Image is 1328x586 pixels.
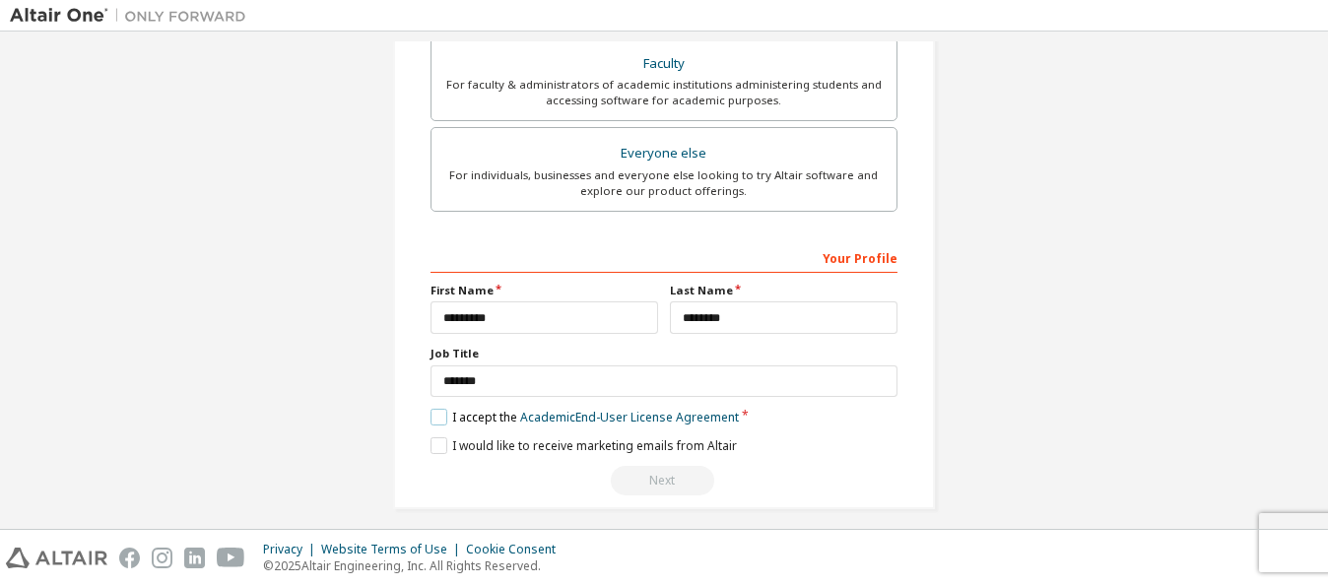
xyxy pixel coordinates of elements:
div: Your Profile [431,241,897,273]
div: Read and acccept EULA to continue [431,466,897,495]
p: © 2025 Altair Engineering, Inc. All Rights Reserved. [263,557,567,574]
div: Website Terms of Use [321,542,466,557]
label: I would like to receive marketing emails from Altair [431,437,737,454]
img: Altair One [10,6,256,26]
label: I accept the [431,409,739,425]
div: For faculty & administrators of academic institutions administering students and accessing softwa... [443,77,885,108]
img: youtube.svg [217,548,245,568]
div: Privacy [263,542,321,557]
label: First Name [431,283,658,298]
img: facebook.svg [119,548,140,568]
div: Cookie Consent [466,542,567,557]
a: Academic End-User License Agreement [520,409,739,425]
div: For individuals, businesses and everyone else looking to try Altair software and explore our prod... [443,167,885,199]
div: Everyone else [443,140,885,167]
img: instagram.svg [152,548,172,568]
label: Last Name [670,283,897,298]
label: Job Title [431,346,897,361]
img: linkedin.svg [184,548,205,568]
div: Faculty [443,50,885,78]
img: altair_logo.svg [6,548,107,568]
